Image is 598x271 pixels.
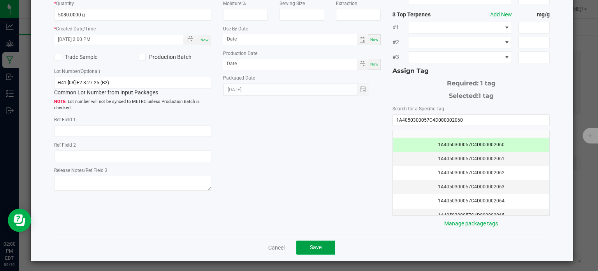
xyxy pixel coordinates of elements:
a: Manage package tags [444,220,498,227]
label: Ref Field 1 [54,116,76,123]
span: Toggle calendar [357,34,368,45]
label: Production Date [223,50,257,57]
span: Toggle calendar [357,59,368,70]
input: Date [223,59,357,69]
input: Date [223,34,357,44]
a: Cancel [268,244,285,252]
span: (Optional) [79,69,100,74]
div: 1A4050300057C4D000002062 [397,169,545,177]
div: 1A4050300057C4D000002060 [397,141,545,149]
strong: mg/g [518,11,550,19]
input: Created Datetime [55,35,176,44]
label: Ref Field 2 [54,142,76,149]
span: Now [201,38,209,42]
div: 1A4050300057C4D000002064 [397,197,545,205]
div: 1A4050300057C4D000002061 [397,155,545,163]
label: Created Date/Time [56,25,96,32]
span: NO DATA FOUND [408,37,512,48]
label: Search for a Specific Tag [392,105,444,112]
span: #2 [392,38,408,46]
span: Lot number will not be synced to METRC unless Production Batch is checked [54,99,212,112]
span: Save [310,244,322,250]
label: Lot Number [54,68,100,75]
span: Now [370,37,378,42]
strong: 3 Top Terpenes [392,11,456,19]
span: NO DATA FOUND [408,51,512,63]
span: Toggle popup [183,35,199,44]
label: Production Batch [139,53,211,61]
span: NO DATA FOUND [408,22,512,34]
label: Trade Sample [54,53,127,61]
span: 1 tag [478,92,494,99]
div: Assign Tag [392,66,550,76]
span: #1 [392,23,408,32]
div: Selected: [392,88,550,101]
div: Common Lot Number from Input Packages [54,77,212,97]
div: Required: 1 tag [392,76,550,88]
button: Add New [490,11,512,19]
label: Packaged Date [223,74,255,81]
div: 1A4050300057C4D000002063 [397,183,545,191]
div: 1A4050300057C4D000002065 [397,212,545,219]
span: Now [370,62,378,66]
span: #3 [392,53,408,61]
iframe: Resource center [8,209,31,232]
button: Save [296,241,335,255]
label: Use By Date [223,25,248,32]
label: Release Notes/Ref Field 3 [54,167,107,174]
